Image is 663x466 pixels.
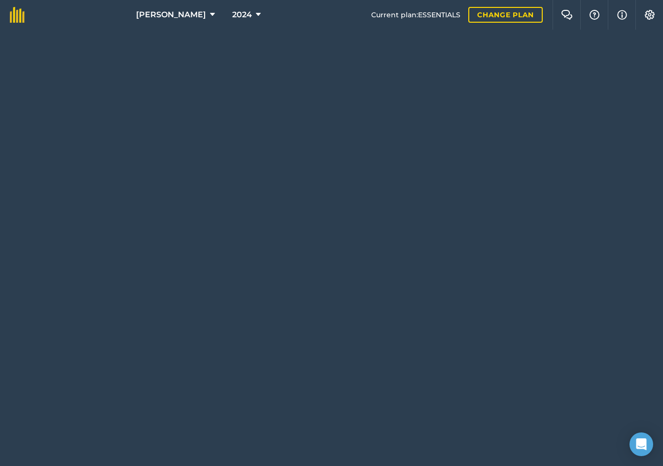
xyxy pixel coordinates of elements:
[629,432,653,456] div: Open Intercom Messenger
[371,9,460,20] span: Current plan : ESSENTIALS
[10,7,25,23] img: fieldmargin Logo
[136,9,206,21] span: [PERSON_NAME]
[617,9,627,21] img: svg+xml;base64,PHN2ZyB4bWxucz0iaHR0cDovL3d3dy53My5vcmcvMjAwMC9zdmciIHdpZHRoPSIxNyIgaGVpZ2h0PSIxNy...
[644,10,656,20] img: A cog icon
[468,7,543,23] a: Change plan
[589,10,600,20] img: A question mark icon
[232,9,252,21] span: 2024
[561,10,573,20] img: Two speech bubbles overlapping with the left bubble in the forefront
